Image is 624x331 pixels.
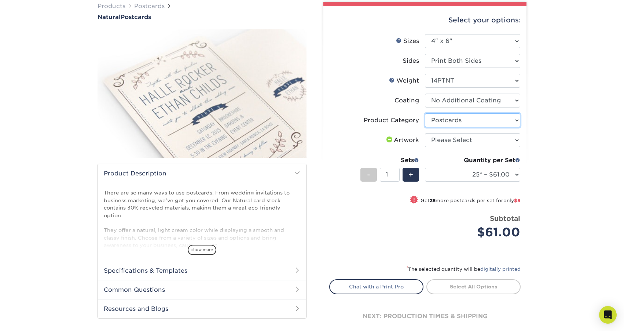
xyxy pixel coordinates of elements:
strong: Subtotal [490,214,520,222]
iframe: Google Customer Reviews [2,309,62,328]
div: Open Intercom Messenger [599,306,617,324]
a: NaturalPostcards [98,14,307,21]
span: $5 [514,198,520,203]
h2: Resources and Blogs [98,299,306,318]
div: Select your options: [329,6,521,34]
div: Sizes [396,37,419,46]
a: digitally printed [480,266,521,272]
h1: Postcards [98,14,307,21]
strong: 25 [430,198,436,203]
div: Quantity per Set [425,156,520,165]
div: Coating [394,96,419,105]
a: Select All Options [426,279,521,294]
img: Natural 01 [98,21,307,166]
h2: Specifications & Templates [98,261,306,280]
span: show more [188,245,216,255]
span: - [367,169,370,180]
span: ! [413,196,415,204]
a: Postcards [134,3,165,10]
div: Artwork [385,136,419,145]
span: + [408,169,413,180]
a: Products [98,3,125,10]
div: Product Category [364,116,419,125]
div: Sets [360,156,419,165]
a: Chat with a Print Pro [329,279,423,294]
div: $61.00 [430,223,520,241]
span: only [503,198,520,203]
span: Natural [98,14,121,21]
div: Weight [389,76,419,85]
h2: Product Description [98,164,306,183]
h2: Common Questions [98,280,306,299]
p: There are so many ways to use postcards. From wedding invitations to business marketing, we’ve go... [104,189,300,249]
small: Get more postcards per set for [421,198,520,205]
div: Sides [403,57,419,65]
small: The selected quantity will be [407,266,521,272]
